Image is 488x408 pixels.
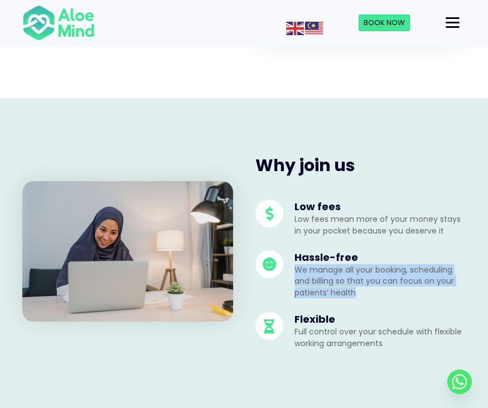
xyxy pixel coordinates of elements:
[286,22,304,35] img: en
[447,370,472,394] a: Whatsapp
[294,250,466,264] h4: Hassle-free
[255,153,355,177] span: Why join us
[359,14,410,31] a: Book Now
[294,312,466,326] h4: Flexible
[441,13,464,32] button: Menu
[294,264,466,298] p: We manage all your booking, scheduling and billing so that you can focus on your patients’ health
[364,17,405,28] span: Book Now
[286,22,305,33] a: English
[294,326,466,349] p: Full control over your schedule with flexible working arrangements
[294,200,466,213] h4: Low fees
[22,4,95,41] img: Aloe mind Logo
[305,22,324,33] a: Malay
[22,181,233,322] img: beautiful-asia-muslim-lady-headscarf
[305,22,323,35] img: ms
[294,213,466,236] p: Low fees mean more of your money stays in your pocket because you deserve it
